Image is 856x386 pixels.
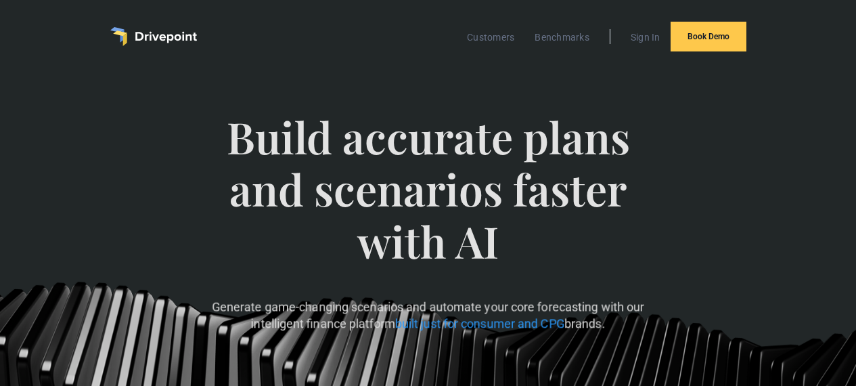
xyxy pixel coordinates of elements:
a: Customers [460,28,521,46]
p: Generate game-changing scenarios and automate your core forecasting with our intelligent finance ... [187,299,669,333]
a: Sign In [624,28,667,46]
a: home [110,27,197,46]
a: Book Demo [671,22,746,51]
span: built just for consumer and CPG [395,317,564,331]
span: Build accurate plans and scenarios faster with AI [187,111,669,294]
a: Benchmarks [528,28,596,46]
